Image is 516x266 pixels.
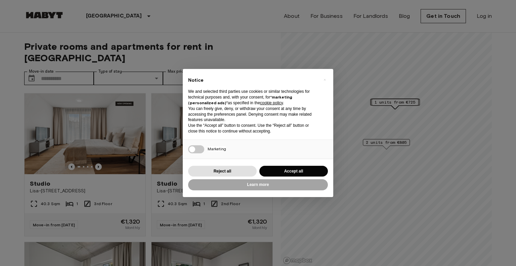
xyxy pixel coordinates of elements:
[188,123,317,134] p: Use the “Accept all” button to consent. Use the “Reject all” button or close this notice to conti...
[188,106,317,123] p: You can freely give, deny, or withdraw your consent at any time by accessing the preferences pane...
[188,166,257,177] button: Reject all
[208,146,226,151] span: Marketing
[319,74,330,85] button: Close this notice
[188,89,317,106] p: We and selected third parties use cookies or similar technologies for technical purposes and, wit...
[259,166,328,177] button: Accept all
[188,94,292,105] strong: “marketing (personalized ads)”
[324,76,326,84] span: ×
[260,101,283,105] a: cookie policy
[188,179,328,190] button: Learn more
[188,77,317,84] h2: Notice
